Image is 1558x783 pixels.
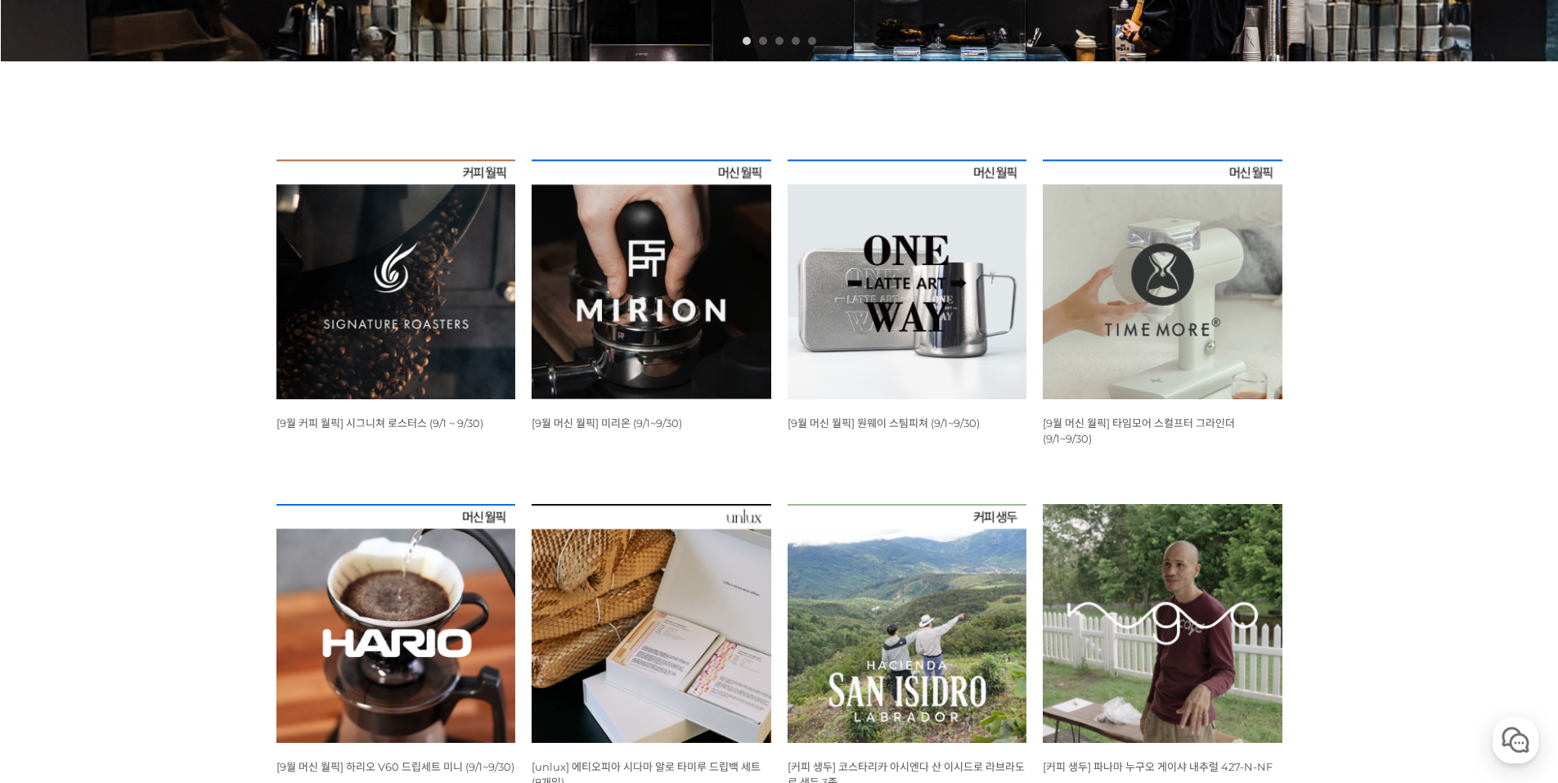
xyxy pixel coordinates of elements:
a: 3 [775,37,783,45]
img: 9월 머신 월픽 하리오 V60 드립세트 미니 [276,504,516,744]
a: [9월 머신 월픽] 원웨이 스팀피쳐 (9/1~9/30) [788,416,980,430]
img: 9월 머신 월픽 원웨이 스팀피쳐 [788,160,1027,399]
a: 4 [792,37,800,45]
img: 9월 머신 월픽 미리온 [532,160,771,399]
img: 9월 머신 월픽 타임모어 스컬프터 [1043,160,1282,399]
span: 홈 [52,543,61,556]
img: 파나마 누구오 게이샤 내추럴 427-N-NF [1043,504,1282,744]
a: 설정 [211,519,314,560]
a: 1 [743,37,751,45]
a: 5 [808,37,816,45]
img: [unlux] 에티오피아 시다마 알로 타미루 드립백 세트 (8개입) [532,504,771,744]
a: [9월 머신 월픽] 하리오 V60 드립세트 미니 (9/1~9/30) [276,760,514,773]
a: 홈 [5,519,108,560]
a: 2 [759,37,767,45]
a: [9월 머신 월픽] 타임모어 스컬프터 그라인더 (9/1~9/30) [1043,416,1235,445]
a: [9월 커피 월픽] 시그니쳐 로스터스 (9/1 ~ 9/30) [276,416,483,430]
a: 대화 [108,519,211,560]
a: [9월 머신 월픽] 미리온 (9/1~9/30) [532,416,682,430]
span: 설정 [253,543,272,556]
img: [9월 커피 월픽] 시그니쳐 로스터스 (9/1 ~ 9/30) [276,160,516,399]
img: 코스타리카 아시엔다 산 이시드로 라브라도르 [788,504,1027,744]
span: 대화 [150,544,169,557]
a: [커피 생두] 파나마 누구오 게이샤 내추럴 427-N-NF [1043,760,1273,773]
